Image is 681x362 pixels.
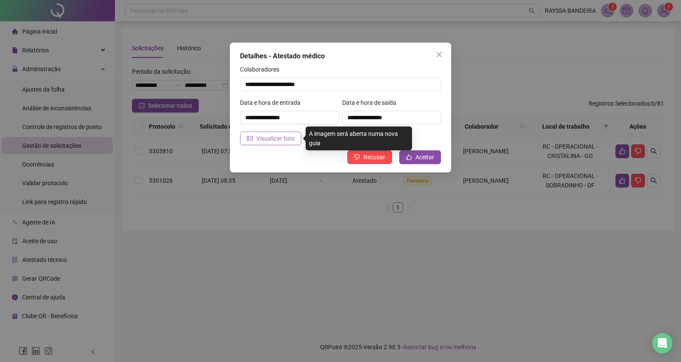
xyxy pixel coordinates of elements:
span: like [406,154,412,160]
button: Close [432,48,446,61]
button: Recusar [347,150,392,164]
div: Open Intercom Messenger [652,333,672,353]
div: A imagem será aberta numa nova guia [306,126,412,150]
button: Visualizar foto [240,132,301,145]
label: Data e hora de entrada [240,98,306,107]
span: Visualizar foto [256,134,295,143]
label: Colaboradores [240,65,285,74]
span: Aceitar [415,152,434,162]
span: Recusar [363,152,385,162]
div: Detalhes - Atestado médico [240,51,441,61]
span: dislike [354,154,360,160]
label: Data e hora de saída [342,98,402,107]
span: close [436,51,443,58]
span: picture [247,135,253,141]
button: Aceitar [399,150,441,164]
